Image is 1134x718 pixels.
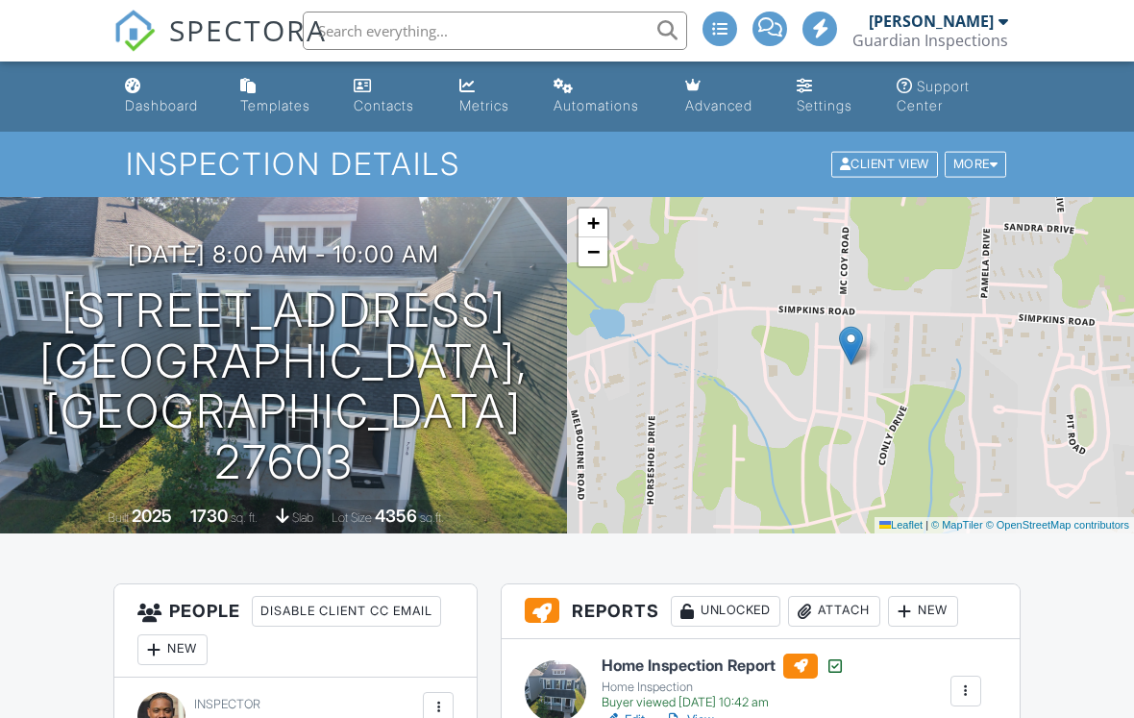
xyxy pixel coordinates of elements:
[602,654,845,711] a: Home Inspection Report Home Inspection Buyer viewed [DATE] 10:42 am
[879,519,923,531] a: Leaflet
[113,26,327,66] a: SPECTORA
[869,12,994,31] div: [PERSON_NAME]
[108,510,129,525] span: Built
[132,506,172,526] div: 2025
[945,152,1007,178] div: More
[671,596,780,627] div: Unlocked
[169,10,327,50] span: SPECTORA
[602,695,845,710] div: Buyer viewed [DATE] 10:42 am
[332,510,372,525] span: Lot Size
[587,210,600,235] span: +
[231,510,258,525] span: sq. ft.
[889,69,1017,124] a: Support Center
[31,285,536,488] h1: [STREET_ADDRESS] [GEOGRAPHIC_DATA], [GEOGRAPHIC_DATA] 27603
[852,31,1008,50] div: Guardian Inspections
[579,209,607,237] a: Zoom in
[459,97,509,113] div: Metrics
[829,156,943,170] a: Client View
[126,147,1008,181] h1: Inspection Details
[546,69,661,124] a: Automations (Advanced)
[831,152,938,178] div: Client View
[128,241,439,267] h3: [DATE] 8:00 am - 10:00 am
[788,596,880,627] div: Attach
[602,680,845,695] div: Home Inspection
[579,237,607,266] a: Zoom out
[420,510,444,525] span: sq.ft.
[839,326,863,365] img: Marker
[452,69,530,124] a: Metrics
[797,97,852,113] div: Settings
[602,654,845,679] h6: Home Inspection Report
[986,519,1129,531] a: © OpenStreetMap contributors
[925,519,928,531] span: |
[125,97,198,113] div: Dashboard
[554,97,639,113] div: Automations
[888,596,958,627] div: New
[346,69,436,124] a: Contacts
[789,69,874,124] a: Settings
[137,634,208,665] div: New
[502,584,1020,639] h3: Reports
[678,69,775,124] a: Advanced
[685,97,752,113] div: Advanced
[114,584,477,678] h3: People
[897,78,970,113] div: Support Center
[303,12,687,50] input: Search everything...
[113,10,156,52] img: The Best Home Inspection Software - Spectora
[587,239,600,263] span: −
[931,519,983,531] a: © MapTiler
[233,69,331,124] a: Templates
[240,97,310,113] div: Templates
[194,697,260,711] span: Inspector
[292,510,313,525] span: slab
[354,97,414,113] div: Contacts
[117,69,217,124] a: Dashboard
[252,596,441,627] div: Disable Client CC Email
[190,506,228,526] div: 1730
[375,506,417,526] div: 4356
